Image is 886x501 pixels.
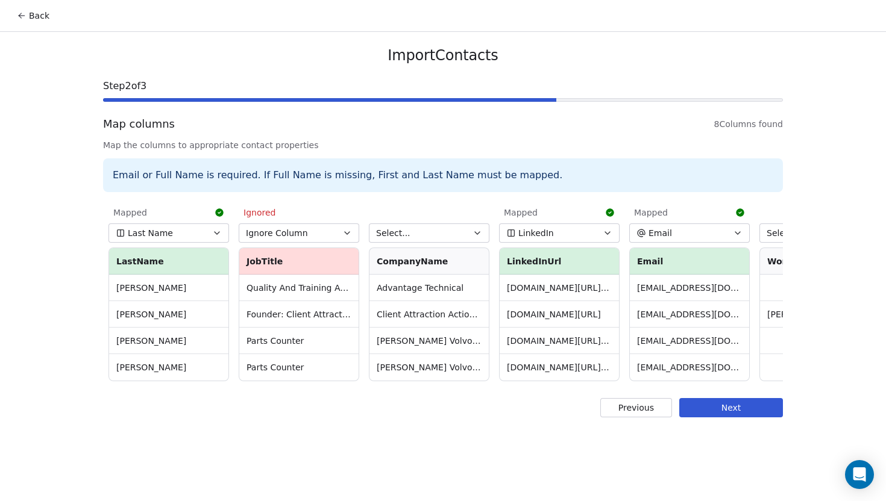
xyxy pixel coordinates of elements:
td: [DOMAIN_NAME][URL][PERSON_NAME] [500,275,619,301]
span: Step 2 of 3 [103,79,783,93]
span: Select... [767,227,801,239]
td: [DOMAIN_NAME][URL][PERSON_NAME] [500,354,619,381]
td: [PERSON_NAME][EMAIL_ADDRESS][DOMAIN_NAME] [760,301,879,328]
button: Next [679,398,783,417]
td: Advantage Technical [369,275,489,301]
td: [PERSON_NAME] [109,328,228,354]
td: [EMAIL_ADDRESS][DOMAIN_NAME] [630,301,749,328]
span: Email [649,227,672,239]
td: [DOMAIN_NAME][URL] [500,301,619,328]
span: Map the columns to appropriate contact properties [103,139,783,151]
span: 8 Columns found [714,118,783,130]
th: Email [630,248,749,275]
span: Map columns [103,116,175,132]
span: LinkedIn [518,227,554,239]
div: Email or Full Name is required. If Full Name is missing, First and Last Name must be mapped. [103,158,783,192]
td: Parts Counter [239,328,359,354]
span: Mapped [634,207,668,219]
th: CompanyName [369,248,489,275]
span: Last Name [128,227,173,239]
td: [PERSON_NAME] [109,354,228,381]
td: Quality And Training Administrator [239,275,359,301]
th: WorkEmail [760,248,879,275]
span: Mapped [113,207,147,219]
td: [EMAIL_ADDRESS][DOMAIN_NAME] [630,275,749,301]
span: Select... [376,227,410,239]
td: Client Attraction Action: Stop Chasing. Attract [369,301,489,328]
button: Back [10,5,57,26]
span: Import Contacts [388,46,498,64]
td: [DOMAIN_NAME][URL][PERSON_NAME] [500,328,619,354]
button: Previous [600,398,672,417]
div: Open Intercom Messenger [845,460,874,489]
th: LinkedInUrl [500,248,619,275]
span: Ignore Column [246,227,308,239]
span: Ignored [243,207,275,219]
td: [EMAIL_ADDRESS][DOMAIN_NAME] [630,354,749,381]
td: Parts Counter [239,354,359,381]
th: LastName [109,248,228,275]
td: [PERSON_NAME] Volvo/Subaru/Honda [369,354,489,381]
td: [PERSON_NAME] Volvo/Subaru/Honda [369,328,489,354]
td: [PERSON_NAME] [109,301,228,328]
span: Mapped [504,207,538,219]
td: [EMAIL_ADDRESS][DOMAIN_NAME] [630,328,749,354]
td: [PERSON_NAME] [109,275,228,301]
th: JobTitle [239,248,359,275]
td: Founder: Client Attraction Action [239,301,359,328]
